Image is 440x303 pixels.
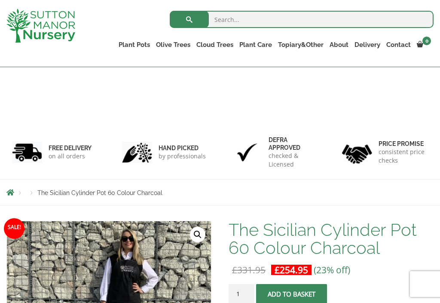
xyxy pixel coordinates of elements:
[122,142,152,164] img: 2.jpg
[6,9,75,43] img: logo
[275,264,280,276] span: £
[37,189,162,196] span: The Sicilian Cylinder Pot 60 Colour Charcoal
[327,39,351,51] a: About
[49,152,92,161] p: on all orders
[232,264,237,276] span: £
[383,39,414,51] a: Contact
[153,39,193,51] a: Olive Trees
[190,227,205,242] a: View full-screen image gallery
[342,139,372,165] img: 4.jpg
[232,142,262,164] img: 3.jpg
[49,144,92,152] h6: FREE DELIVERY
[275,39,327,51] a: Topiary&Other
[193,39,236,51] a: Cloud Trees
[269,136,318,151] h6: Defra approved
[314,264,350,276] span: (23% off)
[414,39,434,51] a: 0
[6,189,434,196] nav: Breadcrumbs
[351,39,383,51] a: Delivery
[229,221,434,257] h1: The Sicilian Cylinder Pot 60 Colour Charcoal
[116,39,153,51] a: Plant Pots
[159,152,206,161] p: by professionals
[379,140,428,148] h6: Price promise
[422,37,431,45] span: 0
[4,218,24,239] span: Sale!
[159,144,206,152] h6: hand picked
[232,264,266,276] bdi: 331.95
[269,151,318,169] p: checked & Licensed
[236,39,275,51] a: Plant Care
[170,11,434,28] input: Search...
[275,264,308,276] bdi: 254.95
[379,148,428,165] p: consistent price checks
[12,142,42,164] img: 1.jpg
